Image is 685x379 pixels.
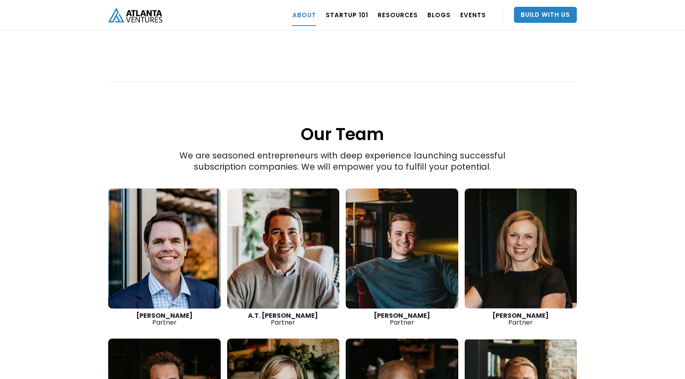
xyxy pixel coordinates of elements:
div: Partner [108,312,221,326]
strong: A.T. [PERSON_NAME] [248,311,318,320]
a: Startup 101 [326,4,368,26]
a: RESOURCES [378,4,418,26]
a: EVENTS [460,4,486,26]
strong: [PERSON_NAME] [492,311,549,320]
div: Partner [227,312,340,326]
div: Partner [346,312,458,326]
strong: [PERSON_NAME] [374,311,430,320]
a: Build With Us [514,7,577,23]
h1: Our Team [108,83,577,146]
a: BLOGS [427,4,451,26]
a: ABOUT [292,4,316,26]
strong: [PERSON_NAME] [136,311,193,320]
div: Partner [465,312,577,326]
